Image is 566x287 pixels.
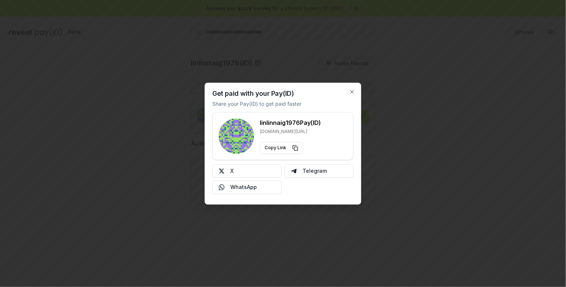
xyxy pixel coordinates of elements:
[291,168,297,174] img: Telegram
[213,181,282,194] button: WhatsApp
[284,164,354,178] button: Telegram
[260,118,321,127] h3: linlinnaig1976 Pay(ID)
[219,168,225,174] img: X
[219,184,225,190] img: Whatsapp
[260,129,321,134] p: [DOMAIN_NAME][URL]
[213,164,282,178] button: X
[213,100,302,108] p: Share your Pay(ID) to get paid faster
[260,142,303,154] button: Copy Link
[213,90,294,97] h2: Get paid with your Pay(ID)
